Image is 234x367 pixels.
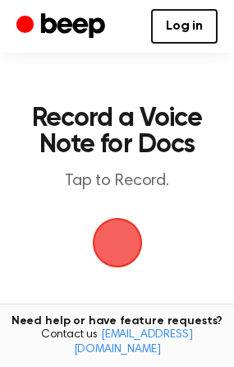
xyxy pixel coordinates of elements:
[30,171,204,192] p: Tap to Record.
[30,105,204,158] h1: Record a Voice Note for Docs
[151,9,218,44] a: Log in
[74,329,193,355] a: [EMAIL_ADDRESS][DOMAIN_NAME]
[93,218,142,267] img: Beep Logo
[16,11,109,43] a: Beep
[10,328,224,357] span: Contact us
